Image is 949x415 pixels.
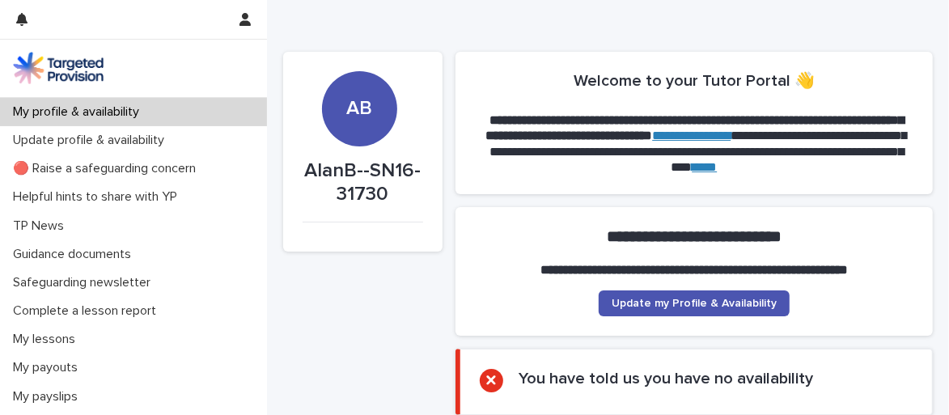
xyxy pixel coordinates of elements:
[6,218,77,234] p: TP News
[13,52,104,84] img: M5nRWzHhSzIhMunXDL62
[6,389,91,404] p: My payslips
[574,71,815,91] h2: Welcome to your Tutor Portal 👋
[303,159,423,206] p: AlanB--SN16-31730
[6,303,169,319] p: Complete a lesson report
[322,22,397,121] div: AB
[6,189,190,205] p: Helpful hints to share with YP
[6,247,144,262] p: Guidance documents
[6,133,177,148] p: Update profile & availability
[6,332,88,347] p: My lessons
[6,161,209,176] p: 🔴 Raise a safeguarding concern
[519,369,814,388] h2: You have told us you have no availability
[612,298,777,309] span: Update my Profile & Availability
[6,360,91,375] p: My payouts
[6,104,152,120] p: My profile & availability
[6,275,163,290] p: Safeguarding newsletter
[599,290,790,316] a: Update my Profile & Availability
